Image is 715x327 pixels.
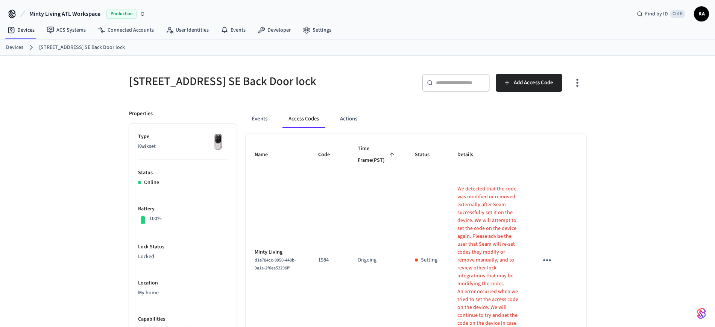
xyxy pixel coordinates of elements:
[138,279,228,287] p: Location
[149,215,162,223] p: 100%
[697,307,706,319] img: SeamLogoGradient.69752ec5.svg
[138,253,228,261] p: Locked
[252,23,297,37] a: Developer
[215,23,252,37] a: Events
[138,169,228,177] p: Status
[106,9,137,19] span: Production
[297,23,337,37] a: Settings
[144,179,159,187] p: Online
[138,205,228,213] p: Battery
[138,243,228,251] p: Lock Status
[138,315,228,323] p: Capabilities
[282,110,325,128] button: Access Codes
[209,133,228,152] img: Yale Assure Touchscreen Wifi Smart Lock, Satin Nickel, Front
[415,149,439,161] span: Status
[138,289,228,297] p: My home
[160,23,215,37] a: User Identities
[645,10,668,18] span: Find by ID
[318,256,340,264] p: 1984
[246,110,273,128] button: Events
[694,6,709,21] button: KA
[631,7,691,21] div: Find by IDCtrl K
[255,257,296,271] span: d1e784cc-9950-448b-9a1a-2f6ea52296ff
[129,74,353,89] h5: [STREET_ADDRESS] SE Back Door lock
[255,248,301,256] p: Minty Living
[29,9,100,18] span: Minty Living ATL Workspace
[334,110,363,128] button: Actions
[358,143,397,167] span: Time Frame(PST)
[2,23,41,37] a: Devices
[246,110,586,128] div: ant example
[138,143,228,151] p: Kwikset
[138,133,228,141] p: Type
[514,78,553,88] span: Add Access Code
[129,110,153,118] p: Properties
[421,256,437,264] p: Setting
[6,44,23,52] a: Devices
[41,23,92,37] a: ACS Systems
[670,10,685,18] span: Ctrl K
[457,149,483,161] span: Details
[92,23,160,37] a: Connected Accounts
[695,7,708,21] span: KA
[39,44,125,52] a: [STREET_ADDRESS] SE Back Door lock
[496,74,562,92] button: Add Access Code
[318,149,340,161] span: Code
[457,185,520,288] p: We detected that the code was modified or removed externally after Seam successfully set it on th...
[255,149,278,161] span: Name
